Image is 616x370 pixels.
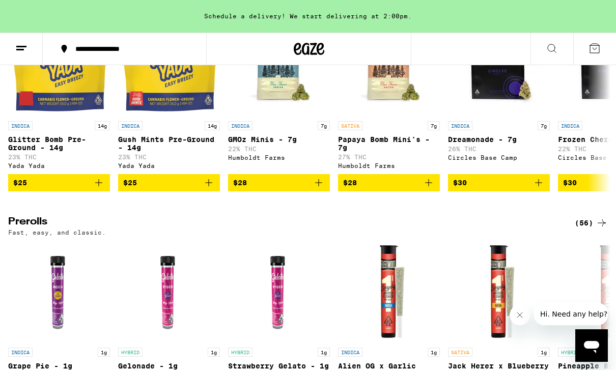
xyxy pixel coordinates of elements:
[448,121,472,130] p: INDICA
[338,121,362,130] p: SATIVA
[208,348,220,357] p: 1g
[95,121,110,130] p: 14g
[228,362,330,370] p: Strawberry Gelato - 1g
[534,303,608,325] iframe: Message from company
[13,179,27,187] span: $25
[575,329,608,362] iframe: Button to launch messaging window
[228,121,253,130] p: INDICA
[8,121,33,130] p: INDICA
[118,162,220,169] div: Yada Yada
[428,348,440,357] p: 1g
[338,14,440,174] a: Open page for Papaya Bomb Mini's - 7g from Humboldt Farms
[228,154,330,161] div: Humboldt Farms
[8,217,558,229] h2: Prerolls
[205,121,220,130] p: 14g
[558,121,582,130] p: INDICA
[228,146,330,152] p: 22% THC
[228,348,253,357] p: HYBRID
[318,348,330,357] p: 1g
[575,217,608,229] a: (56)
[118,348,143,357] p: HYBRID
[338,162,440,169] div: Humboldt Farms
[8,229,106,236] p: Fast, easy, and classic.
[338,174,440,191] button: Add to bag
[228,14,330,116] img: Humboldt Farms - GMOz Minis - 7g
[538,121,550,130] p: 7g
[448,154,550,161] div: Circles Base Camp
[318,121,330,130] p: 7g
[118,174,220,191] button: Add to bag
[118,121,143,130] p: INDICA
[563,179,577,187] span: $30
[448,135,550,144] p: Dreamonade - 7g
[448,348,472,357] p: SATIVA
[228,174,330,191] button: Add to bag
[118,14,220,174] a: Open page for Gush Mints Pre-Ground - 14g from Yada Yada
[8,14,110,174] a: Open page for Glitter Bomb Pre-Ground - 14g from Yada Yada
[338,241,440,343] img: Fleetwood - Alien OG x Garlic Cookies - 1g
[8,348,33,357] p: INDICA
[118,135,220,152] p: Gush Mints Pre-Ground - 14g
[233,179,247,187] span: $28
[8,162,110,169] div: Yada Yada
[8,154,110,160] p: 23% THC
[118,241,220,343] img: Gelato - Gelonade - 1g
[118,154,220,160] p: 23% THC
[118,14,220,116] img: Yada Yada - Gush Mints Pre-Ground - 14g
[453,179,467,187] span: $30
[428,121,440,130] p: 7g
[8,174,110,191] button: Add to bag
[338,154,440,160] p: 27% THC
[8,241,110,343] img: Gelato - Grape Pie - 1g
[118,362,220,370] p: Gelonade - 1g
[98,348,110,357] p: 1g
[448,14,550,116] img: Circles Base Camp - Dreamonade - 7g
[338,14,440,116] img: Humboldt Farms - Papaya Bomb Mini's - 7g
[558,348,582,357] p: HYBRID
[510,305,530,325] iframe: Close message
[343,179,357,187] span: $28
[338,135,440,152] p: Papaya Bomb Mini's - 7g
[8,135,110,152] p: Glitter Bomb Pre-Ground - 14g
[538,348,550,357] p: 1g
[228,135,330,144] p: GMOz Minis - 7g
[448,146,550,152] p: 26% THC
[8,14,110,116] img: Yada Yada - Glitter Bomb Pre-Ground - 14g
[448,14,550,174] a: Open page for Dreamonade - 7g from Circles Base Camp
[448,241,550,343] img: Fleetwood - Jack Herer x Blueberry Haze - 1g
[228,14,330,174] a: Open page for GMOz Minis - 7g from Humboldt Farms
[448,174,550,191] button: Add to bag
[8,362,110,370] p: Grape Pie - 1g
[338,348,362,357] p: INDICA
[123,179,137,187] span: $25
[228,241,330,343] img: Gelato - Strawberry Gelato - 1g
